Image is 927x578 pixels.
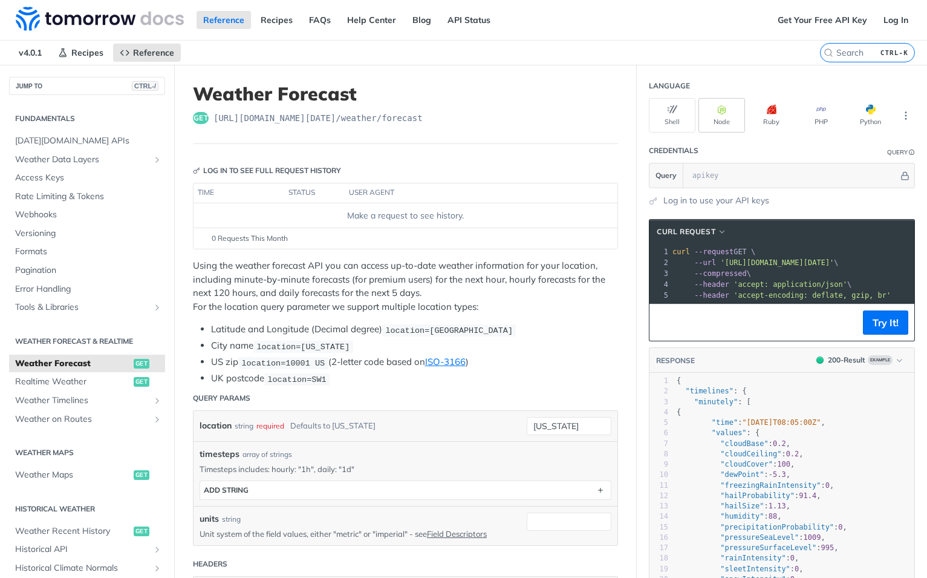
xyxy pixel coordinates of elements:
[9,151,165,169] a: Weather Data LayersShow subpages for Weather Data Layers
[197,11,251,29] a: Reference
[235,417,253,435] div: string
[677,565,804,573] span: : ,
[769,512,777,521] span: 88
[769,470,773,479] span: -
[340,11,403,29] a: Help Center
[9,225,165,243] a: Versioning
[152,396,162,406] button: Show subpages for Weather Timelines
[790,554,795,562] span: 0
[663,194,769,207] a: Log in to use your API keys
[720,491,795,500] span: "hailProbability"
[672,248,755,256] span: GET \
[720,450,781,458] span: "cloudCeiling"
[786,450,799,458] span: 0.2
[824,48,833,57] svg: Search
[672,280,851,289] span: \
[441,11,497,29] a: API Status
[877,11,915,29] a: Log In
[900,110,911,121] svg: More ellipsis
[254,11,299,29] a: Recipes
[821,544,834,552] span: 995
[720,481,821,490] span: "freezingRainIntensity"
[200,448,239,461] span: timesteps
[9,373,165,391] a: Realtime Weatherget
[720,565,790,573] span: "sleetIntensity"
[256,417,284,435] div: required
[685,387,733,395] span: "timelines"
[649,439,668,449] div: 7
[15,246,162,258] span: Formats
[777,460,790,468] span: 100
[649,543,668,553] div: 17
[15,301,149,314] span: Tools & Libraries
[290,417,376,435] div: Defaults to [US_STATE]
[152,545,162,554] button: Show subpages for Historical API
[194,183,284,203] th: time
[198,209,613,222] div: Make a request to see history.
[649,80,690,91] div: Language
[15,135,162,147] span: [DATE][DOMAIN_NAME] APIs
[425,356,466,367] a: ISO-3166
[677,481,834,490] span: : ,
[720,512,764,521] span: "humidity"
[15,172,162,184] span: Access Keys
[649,470,668,480] div: 10
[9,132,165,150] a: [DATE][DOMAIN_NAME] APIs
[9,261,165,280] a: Pagination
[769,502,786,510] span: 1.13
[649,553,668,563] div: 18
[649,279,670,290] div: 4
[15,544,149,556] span: Historical API
[15,469,131,481] span: Weather Maps
[9,206,165,224] a: Webhooks
[134,527,149,536] span: get
[655,314,672,332] button: Copy to clipboard
[677,408,681,416] span: {
[720,470,764,479] span: "dewPoint"
[9,540,165,559] a: Historical APIShow subpages for Historical API
[134,470,149,480] span: get
[677,439,790,448] span: : ,
[267,375,326,384] span: location=SW1
[9,243,165,261] a: Formats
[15,283,162,295] span: Error Handling
[804,533,821,542] span: 1009
[284,183,345,203] th: status
[213,112,423,124] span: https://api.tomorrow.io/v4/weather/forecast
[15,209,162,221] span: Webhooks
[133,47,174,58] span: Reference
[211,323,618,337] li: Latitude and Longitude (Decimal degree)
[15,376,131,388] span: Realtime Weather
[200,513,219,525] label: units
[9,169,165,187] a: Access Keys
[838,523,842,531] span: 0
[71,47,103,58] span: Recipes
[15,413,149,425] span: Weather on Routes
[868,355,893,365] span: Example
[677,470,790,479] span: : ,
[798,98,844,133] button: PHP
[677,387,747,395] span: : {
[15,264,162,277] span: Pagination
[655,355,695,367] button: RESPONSE
[720,439,768,448] span: "cloudBase"
[15,525,131,537] span: Weather Recent History
[9,280,165,298] a: Error Handling
[193,559,227,570] div: Headers
[720,554,786,562] span: "rainIntensity"
[773,439,786,448] span: 0.2
[152,415,162,424] button: Show subpages for Weather on Routes
[677,491,821,500] span: : ,
[211,355,618,369] li: US zip (2-letter code based on )
[677,533,825,542] span: : ,
[152,303,162,312] button: Show subpages for Tools & Libraries
[897,107,915,125] button: More Languages
[877,47,911,59] kbd: CTRL-K
[712,429,747,437] span: "values"
[9,466,165,484] a: Weather Mapsget
[193,259,618,314] p: Using the weather forecast API you can access up-to-date weather information for your location, i...
[9,504,165,514] h2: Historical Weather
[193,167,200,174] svg: Key
[825,481,830,490] span: 0
[799,491,816,500] span: 91.4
